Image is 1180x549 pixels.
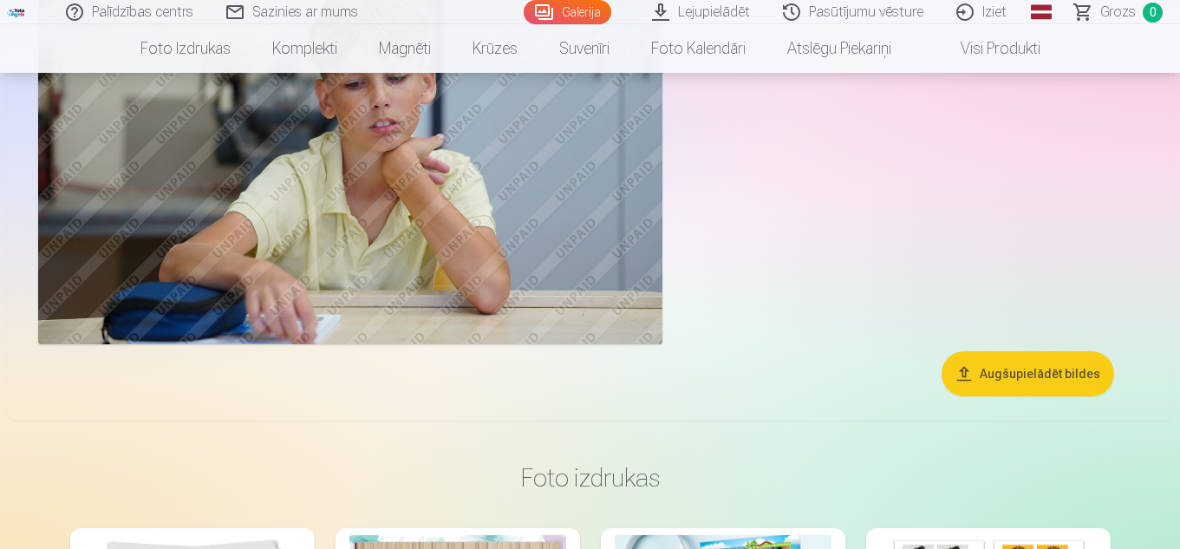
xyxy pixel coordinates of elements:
a: Suvenīri [538,24,630,73]
a: Atslēgu piekariņi [766,24,912,73]
img: /fa1 [7,7,26,17]
a: Visi produkti [912,24,1061,73]
a: Foto kalendāri [630,24,766,73]
a: Foto izdrukas [120,24,251,73]
h3: Foto izdrukas [84,462,1097,493]
button: Augšupielādēt bildes [942,351,1114,396]
a: Krūzes [452,24,538,73]
a: Komplekti [251,24,358,73]
span: 0 [1143,3,1163,23]
span: Grozs [1100,2,1136,23]
a: Magnēti [358,24,452,73]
